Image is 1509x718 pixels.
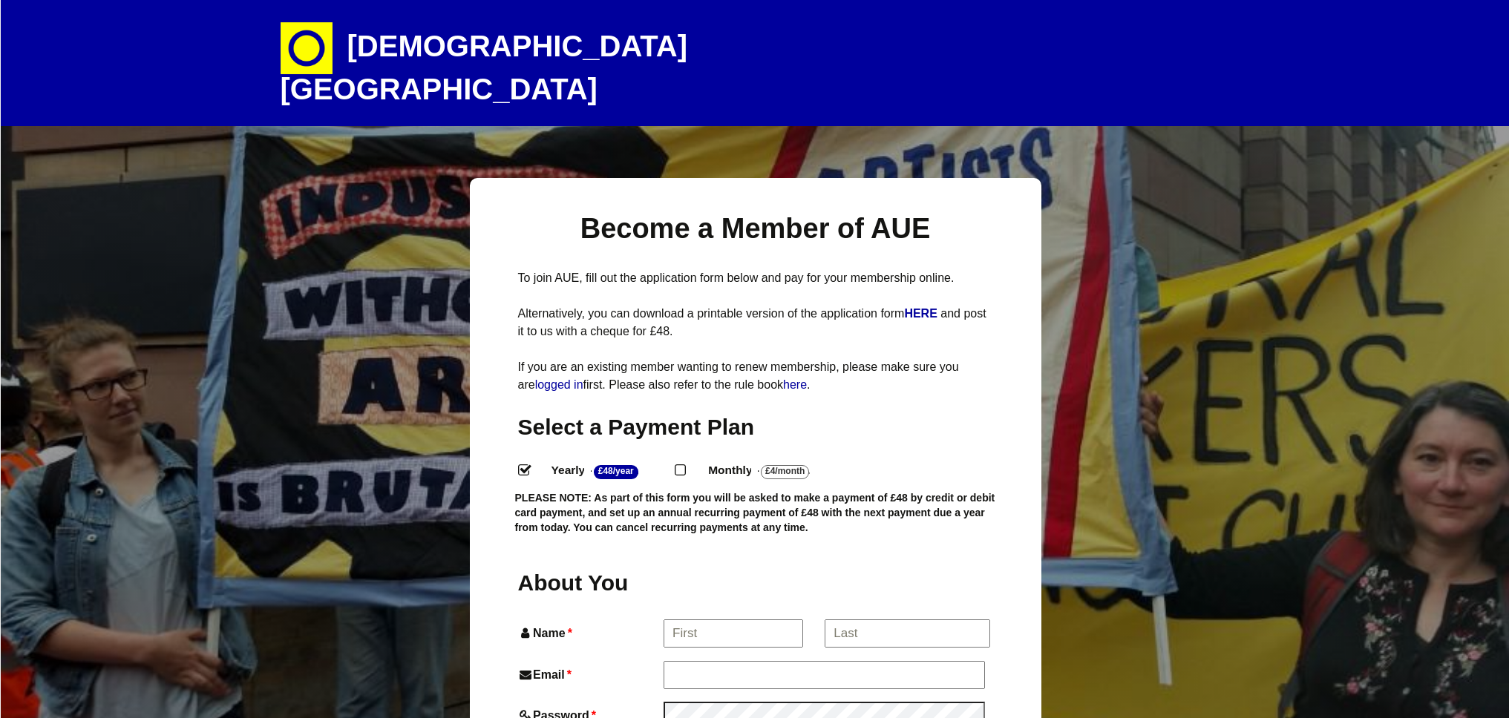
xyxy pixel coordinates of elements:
[664,619,803,648] input: First
[518,211,993,247] h1: Become a Member of AUE
[825,619,990,648] input: Last
[535,378,583,391] a: logged in
[904,307,937,320] strong: HERE
[594,465,638,479] strong: £48/Year
[761,465,809,479] strong: £4/Month
[538,460,675,481] label: Yearly - .
[783,378,807,391] a: here
[518,358,993,394] p: If you are an existing member wanting to renew membership, please make sure you are first. Please...
[518,415,755,439] span: Select a Payment Plan
[518,269,993,287] p: To join AUE, fill out the application form below and pay for your membership online.
[904,307,940,320] a: HERE
[518,305,993,340] p: Alternatively, you can download a printable version of the application form and post it to us wit...
[518,568,661,597] h2: About You
[695,460,846,481] label: Monthly - .
[518,623,661,643] label: Name
[518,665,661,685] label: Email
[281,22,333,74] img: circle-e1448293145835.png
